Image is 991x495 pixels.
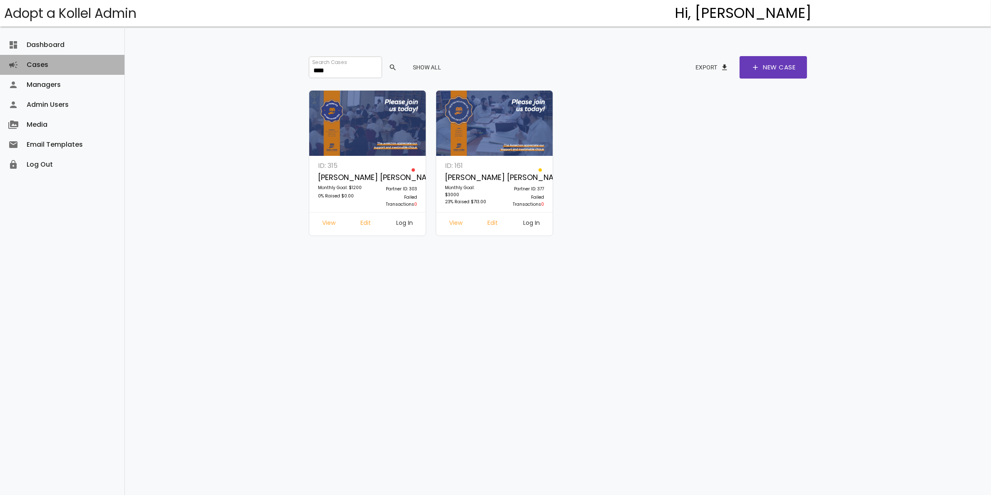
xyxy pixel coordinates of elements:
[318,160,363,171] p: ID: 315
[313,160,368,212] a: ID: 315 [PERSON_NAME] [PERSON_NAME] Monthly Goal: $1200 0% Raised $0.00
[445,171,490,184] p: [PERSON_NAME] [PERSON_NAME]
[389,60,397,75] span: search
[8,55,18,75] i: campaign
[481,217,505,231] a: Edit
[318,184,363,192] p: Monthly Goal: $1200
[440,160,494,212] a: ID: 161 [PERSON_NAME] [PERSON_NAME] Monthly Goal: $3000 23% Raised $713.00
[740,56,807,79] a: addNew Case
[517,217,546,231] a: Log In
[442,217,469,231] a: View
[499,185,544,194] p: Partner ID: 377
[689,60,735,75] button: Exportfile_download
[390,217,420,231] a: Log In
[751,56,760,79] span: add
[8,115,18,135] i: perm_media
[354,217,378,231] a: Edit
[445,198,490,207] p: 23% Raised $713.00
[436,91,553,156] img: tBgm2UXzC6.qNv30HAGZS.png
[318,192,363,201] p: 0% Raised $0.00
[445,160,490,171] p: ID: 161
[309,91,426,156] img: xSHmUJseti.ILgQ2KAz0E.jpg
[8,75,18,95] i: person
[414,201,417,207] span: 0
[675,5,812,21] h4: Hi, [PERSON_NAME]
[8,35,18,55] i: dashboard
[318,171,363,184] p: [PERSON_NAME] [PERSON_NAME]
[8,135,18,155] i: email
[372,185,417,194] p: Partner ID: 303
[372,194,417,208] p: Failed Transactions
[494,160,549,212] a: Partner ID: 377 Failed Transactions0
[541,201,544,207] span: 0
[368,160,422,212] a: Partner ID: 303 Failed Transactions0
[8,95,18,115] i: person
[445,184,490,198] p: Monthly Goal: $3000
[499,194,544,208] p: Failed Transactions
[8,155,18,175] i: lock
[315,217,342,231] a: View
[406,60,448,75] button: Show All
[720,60,729,75] span: file_download
[382,60,402,75] button: search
